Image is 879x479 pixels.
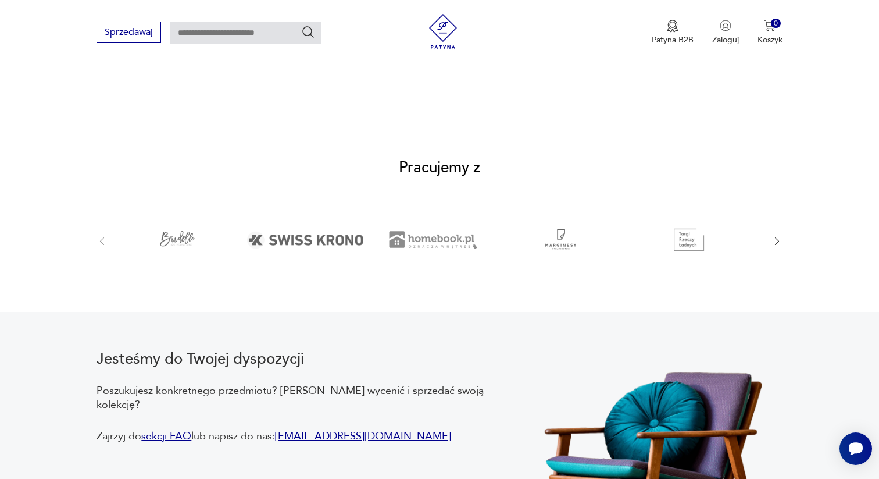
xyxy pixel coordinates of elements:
p: Zaloguj [712,34,739,45]
img: Patyna - sklep z meblami i dekoracjami vintage [426,14,460,49]
img: Logo Marginesy [524,211,598,269]
h2: Pracujemy z [399,161,480,175]
a: [EMAIL_ADDRESS][DOMAIN_NAME] [275,429,451,443]
p: Patyna B2B [652,34,694,45]
a: sekcji FAQ [141,429,191,443]
img: Ikona koszyka [764,20,776,31]
button: Sprzedawaj [97,22,161,43]
img: Ikonka użytkownika [720,20,731,31]
button: Szukaj [301,25,315,39]
img: Logo Homebook.pl [375,211,491,269]
a: Sprzedawaj [97,29,161,37]
a: Ikona medaluPatyna B2B [652,20,694,45]
img: Ikona medalu [667,20,678,33]
p: Zajrzyj do lub napisz do nas: [97,430,508,443]
p: Poszukujesz konkretnego przedmiotu? [PERSON_NAME] wycenić i sprzedać swoją kolekcję? [97,384,508,412]
h4: Jesteśmy do Twojej dyspozycji [97,349,508,369]
button: Zaloguj [712,20,739,45]
img: Logo Bridelle [141,211,214,269]
iframe: Smartsupp widget button [839,432,872,465]
p: Koszyk [757,34,782,45]
img: Logo Swiss Krono [247,211,363,269]
button: 0Koszyk [757,20,782,45]
img: Logo Targi Ładnych Rzeczy [656,211,722,269]
div: 0 [771,19,781,29]
button: Patyna B2B [652,20,694,45]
